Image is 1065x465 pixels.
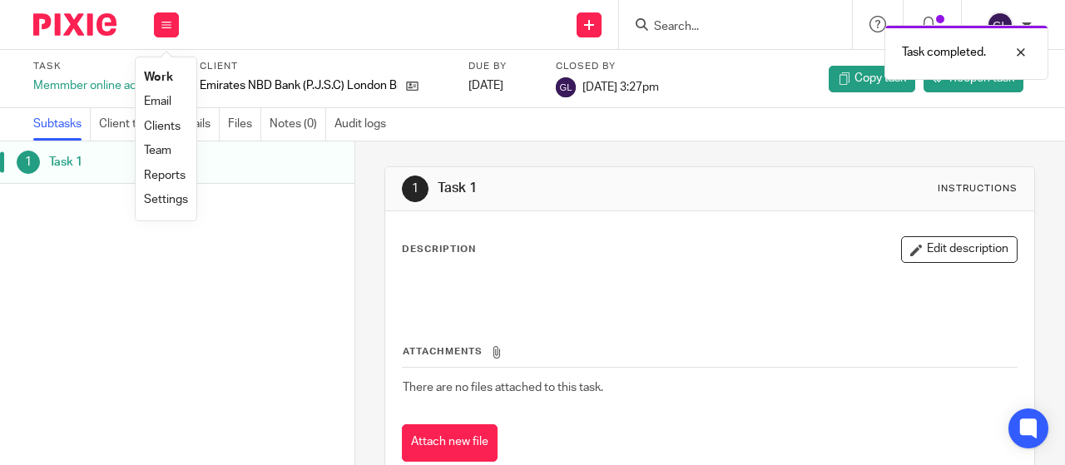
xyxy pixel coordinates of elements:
[402,176,428,202] div: 1
[177,108,220,141] a: Emails
[144,145,171,156] a: Team
[144,194,188,205] a: Settings
[33,13,116,36] img: Pixie
[144,170,186,181] a: Reports
[987,12,1013,38] img: svg%3E
[468,60,535,73] label: Due by
[144,96,171,107] a: Email
[334,108,394,141] a: Audit logs
[33,60,179,73] label: Task
[33,77,179,94] div: Memmber online access problem
[582,82,659,93] span: [DATE] 3:27pm
[200,60,448,73] label: Client
[144,121,181,132] a: Clients
[556,77,576,97] img: svg%3E
[938,182,1018,195] div: Instructions
[468,77,535,94] div: [DATE]
[402,243,476,256] p: Description
[901,236,1018,263] button: Edit description
[902,44,986,61] p: Task completed.
[17,151,40,174] div: 1
[403,382,603,393] span: There are no files attached to this task.
[99,108,169,141] a: Client tasks
[228,108,261,141] a: Files
[200,77,398,94] p: Emirates NBD Bank (P.J.S.C) London Branch
[144,72,173,83] a: Work
[270,108,326,141] a: Notes (0)
[33,108,91,141] a: Subtasks
[403,347,483,356] span: Attachments
[438,180,745,197] h1: Task 1
[402,424,498,462] button: Attach new file
[49,150,241,175] h1: Task 1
